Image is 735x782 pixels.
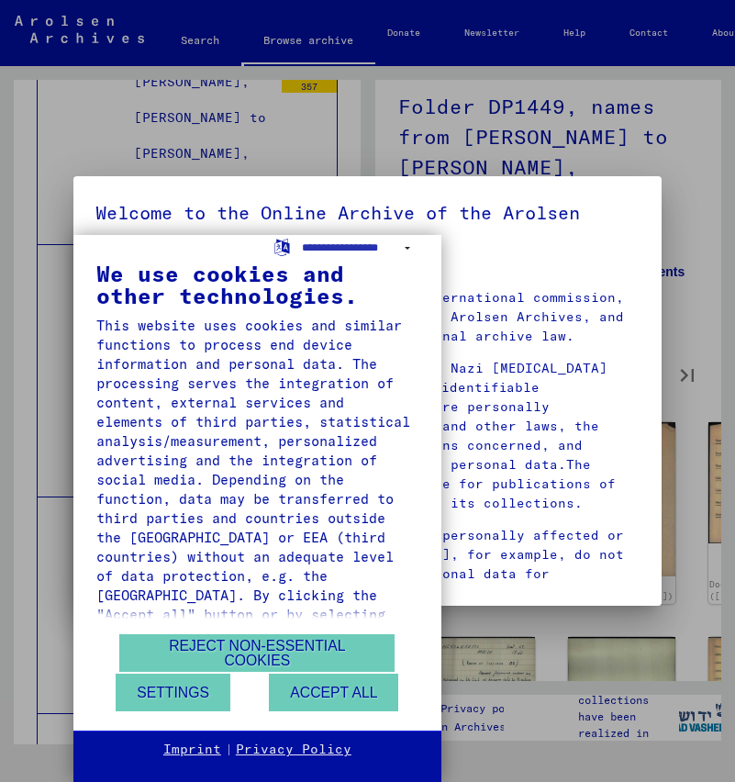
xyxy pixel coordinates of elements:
button: Accept all [269,674,398,711]
a: Privacy Policy [236,741,351,759]
button: Settings [116,674,230,711]
button: Reject non-essential cookies [119,634,395,672]
div: This website uses cookies and similar functions to process end device information and personal da... [96,316,418,740]
div: We use cookies and other technologies. [96,263,418,307]
a: Imprint [163,741,221,759]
